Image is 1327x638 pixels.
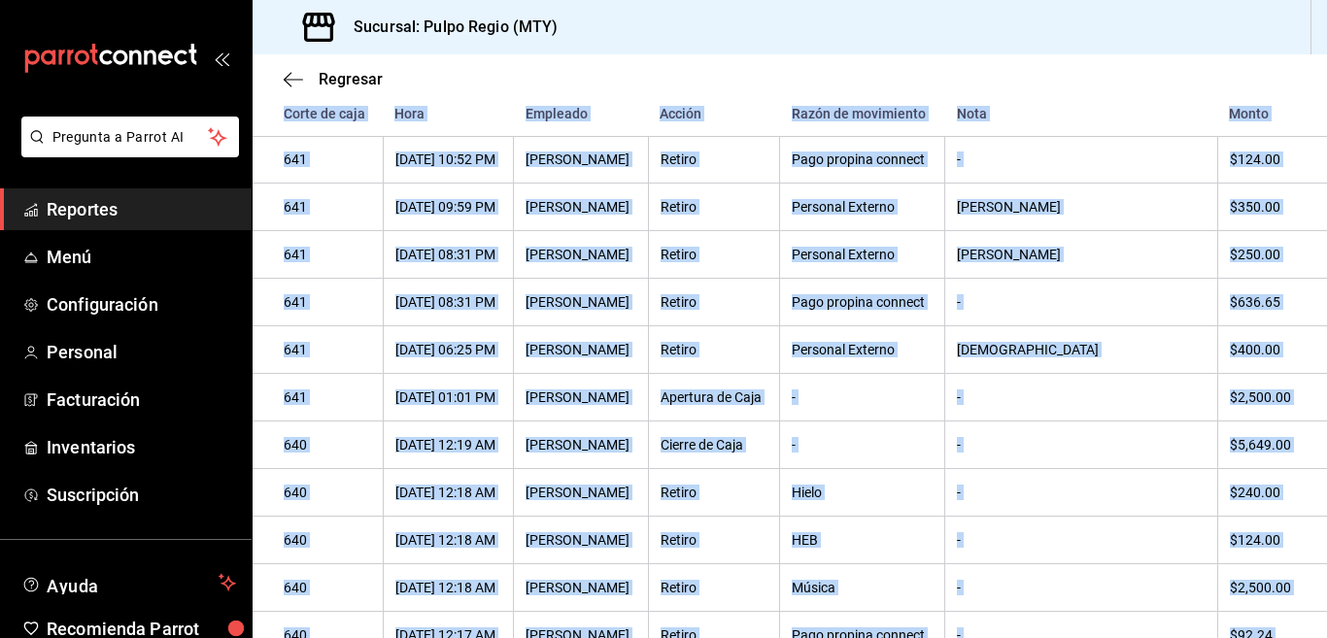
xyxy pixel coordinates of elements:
[661,151,767,167] div: Retiro
[957,247,1205,262] div: [PERSON_NAME]
[661,247,767,262] div: Retiro
[52,127,209,148] span: Pregunta a Parrot AI
[1230,485,1296,500] div: $240.00
[957,580,1205,595] div: -
[526,389,636,405] div: [PERSON_NAME]
[14,141,239,161] a: Pregunta a Parrot AI
[284,199,371,215] div: 641
[792,389,933,405] div: -
[338,16,559,39] h3: Sucursal: Pulpo Regio (MTY)
[1230,199,1296,215] div: $350.00
[957,437,1205,453] div: -
[47,291,236,318] span: Configuración
[957,389,1205,405] div: -
[284,151,371,167] div: 641
[47,196,236,222] span: Reportes
[526,580,636,595] div: [PERSON_NAME]
[47,386,236,413] span: Facturación
[526,437,636,453] div: [PERSON_NAME]
[957,342,1205,357] div: [DEMOGRAPHIC_DATA]
[1230,342,1296,357] div: $400.00
[1230,580,1296,595] div: $2,500.00
[395,437,501,453] div: [DATE] 12:19 AM
[792,437,933,453] div: -
[395,580,501,595] div: [DATE] 12:18 AM
[526,342,636,357] div: [PERSON_NAME]
[47,434,236,460] span: Inventarios
[319,70,383,88] span: Regresar
[214,50,229,66] button: open_drawer_menu
[526,199,636,215] div: [PERSON_NAME]
[792,580,933,595] div: Música
[792,151,933,167] div: Pago propina connect
[526,485,636,500] div: [PERSON_NAME]
[526,294,636,310] div: [PERSON_NAME]
[1230,532,1296,548] div: $124.00
[792,199,933,215] div: Personal Externo
[1230,247,1296,262] div: $250.00
[395,294,501,310] div: [DATE] 08:31 PM
[1230,151,1296,167] div: $124.00
[395,389,501,405] div: [DATE] 01:01 PM
[661,389,767,405] div: Apertura de Caja
[661,294,767,310] div: Retiro
[661,199,767,215] div: Retiro
[1230,294,1296,310] div: $636.65
[957,151,1205,167] div: -
[792,485,933,500] div: Hielo
[957,199,1205,215] div: [PERSON_NAME]
[957,294,1205,310] div: -
[1230,437,1296,453] div: $5,649.00
[792,342,933,357] div: Personal Externo
[661,485,767,500] div: Retiro
[395,199,501,215] div: [DATE] 09:59 PM
[395,247,501,262] div: [DATE] 08:31 PM
[47,244,236,270] span: Menú
[661,532,767,548] div: Retiro
[284,247,371,262] div: 641
[792,247,933,262] div: Personal Externo
[1230,389,1296,405] div: $2,500.00
[526,151,636,167] div: [PERSON_NAME]
[957,532,1205,548] div: -
[395,485,501,500] div: [DATE] 12:18 AM
[284,70,383,88] button: Regresar
[526,247,636,262] div: [PERSON_NAME]
[47,482,236,508] span: Suscripción
[526,532,636,548] div: [PERSON_NAME]
[957,485,1205,500] div: -
[395,532,501,548] div: [DATE] 12:18 AM
[284,580,371,595] div: 640
[21,117,239,157] button: Pregunta a Parrot AI
[395,342,501,357] div: [DATE] 06:25 PM
[395,151,501,167] div: [DATE] 10:52 PM
[284,389,371,405] div: 641
[284,485,371,500] div: 640
[792,532,933,548] div: HEB
[284,532,371,548] div: 640
[284,294,371,310] div: 641
[284,342,371,357] div: 641
[792,294,933,310] div: Pago propina connect
[47,339,236,365] span: Personal
[284,437,371,453] div: 640
[661,580,767,595] div: Retiro
[661,437,767,453] div: Cierre de Caja
[47,571,211,594] span: Ayuda
[661,342,767,357] div: Retiro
